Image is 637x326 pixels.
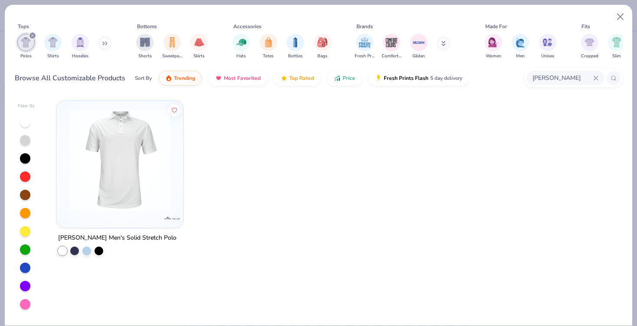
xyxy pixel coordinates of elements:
div: filter for Women [485,34,502,59]
img: Bags Image [317,37,327,47]
img: Polos Image [21,37,31,47]
img: Bottles Image [291,37,300,47]
span: Comfort Colors [382,53,402,59]
button: filter button [17,34,35,59]
button: filter button [314,34,331,59]
span: Hoodies [72,53,88,59]
span: Unisex [541,53,554,59]
div: filter for Shorts [136,34,154,59]
button: filter button [190,34,208,59]
span: Slim [612,53,621,59]
span: Sweatpants [162,53,182,59]
div: filter for Men [512,34,529,59]
img: most_fav.gif [215,75,222,82]
button: filter button [136,34,154,59]
span: Price [343,75,355,82]
span: Top Rated [289,75,314,82]
button: filter button [485,34,502,59]
div: filter for Hats [232,34,250,59]
button: Close [612,9,629,25]
img: Peter Millar logo [163,209,181,227]
button: filter button [512,34,529,59]
button: Price [327,71,362,86]
div: filter for Cropped [581,34,598,59]
div: Made For [485,23,507,30]
span: Bags [317,53,327,59]
span: Hats [236,53,246,59]
button: Trending [159,71,202,86]
div: filter for Unisex [539,34,556,59]
img: Comfort Colors Image [385,36,398,49]
img: Totes Image [264,37,273,47]
button: filter button [260,34,277,59]
img: Fresh Prints Image [358,36,371,49]
div: [PERSON_NAME] Men's Solid Stretch Polo [58,233,176,244]
button: filter button [162,34,182,59]
span: Totes [263,53,274,59]
button: Like [168,104,180,116]
div: Filter By [18,103,35,109]
div: filter for Skirts [190,34,208,59]
img: trending.gif [165,75,172,82]
span: Fresh Prints [355,53,375,59]
span: Polos [20,53,32,59]
div: Browse All Customizable Products [15,73,125,83]
img: f82ca0e9-0bec-494b-a74a-2c3d6741733b [65,109,175,211]
div: filter for Shirts [44,34,62,59]
span: Fresh Prints Flash [384,75,428,82]
div: filter for Comfort Colors [382,34,402,59]
div: filter for Sweatpants [162,34,182,59]
div: Bottoms [137,23,157,30]
input: Try "T-Shirt" [532,73,593,83]
div: filter for Totes [260,34,277,59]
span: Shorts [138,53,152,59]
button: Most Favorited [209,71,267,86]
span: Most Favorited [224,75,261,82]
div: Tops [18,23,29,30]
div: Fits [581,23,590,30]
span: Women [486,53,501,59]
span: Bottles [288,53,303,59]
img: TopRated.gif [281,75,287,82]
button: filter button [581,34,598,59]
button: filter button [232,34,250,59]
button: filter button [410,34,428,59]
span: Trending [174,75,195,82]
button: filter button [355,34,375,59]
img: Skirts Image [194,37,204,47]
img: flash.gif [375,75,382,82]
div: Accessories [233,23,261,30]
div: Brands [356,23,373,30]
button: filter button [72,34,89,59]
span: Gildan [412,53,425,59]
div: filter for Slim [608,34,625,59]
img: Hoodies Image [75,37,85,47]
div: Sort By [135,74,152,82]
img: Men Image [516,37,525,47]
button: Fresh Prints Flash5 day delivery [369,71,469,86]
button: Top Rated [274,71,320,86]
span: Men [516,53,525,59]
span: Cropped [581,53,598,59]
div: filter for Gildan [410,34,428,59]
img: Gildan Image [412,36,425,49]
img: Women Image [488,37,498,47]
div: filter for Hoodies [72,34,89,59]
img: Cropped Image [585,37,595,47]
div: filter for Fresh Prints [355,34,375,59]
button: filter button [608,34,625,59]
span: Skirts [193,53,205,59]
button: filter button [287,34,304,59]
div: filter for Bottles [287,34,304,59]
span: 5 day delivery [430,73,462,83]
button: filter button [382,34,402,59]
img: Sweatpants Image [167,37,177,47]
img: Slim Image [612,37,621,47]
img: Hats Image [236,37,246,47]
img: Shorts Image [140,37,150,47]
div: filter for Polos [17,34,35,59]
div: filter for Bags [314,34,331,59]
img: Shirts Image [48,37,58,47]
button: filter button [44,34,62,59]
button: filter button [539,34,556,59]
